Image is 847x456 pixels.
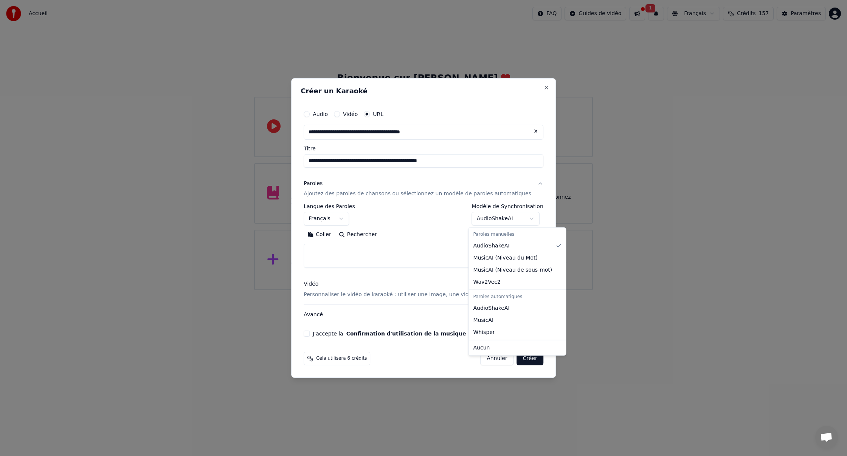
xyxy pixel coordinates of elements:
button: Avancé [304,305,543,325]
button: Confirmation d'utilisation de la musique [346,331,466,336]
button: Créer [517,352,543,365]
div: Paroles automatiques [470,291,565,302]
span: MusicAI ( Niveau de sous-mot ) [473,266,552,274]
label: URL [373,111,383,117]
button: Coller [304,229,335,241]
label: J'accepte la [313,331,466,336]
span: AudioShakeAI [473,242,510,249]
button: Rechercher [335,229,381,241]
label: Modèle de Synchronisation [472,204,543,209]
label: Vidéo [343,111,358,117]
label: Audio [313,111,328,117]
p: Ajoutez des paroles de chansons ou sélectionnez un modèle de paroles automatiques [304,190,531,198]
button: Annuler [480,352,513,365]
h2: Créer un Karaoké [301,88,546,94]
span: MusicAI [473,316,494,324]
div: Paroles manuelles [470,229,565,240]
div: Paroles [304,180,323,187]
span: Aucun [473,344,490,351]
div: Vidéo [304,281,517,299]
span: AudioShakeAI [473,304,510,312]
span: Wav2Vec2 [473,278,501,286]
span: Whisper [473,328,495,336]
label: Titre [304,146,543,151]
span: Cela utilisera 6 crédits [316,356,367,362]
label: Langue des Paroles [304,204,355,209]
p: Personnaliser le vidéo de karaoké : utiliser une image, une vidéo ou une couleur [304,291,517,298]
span: MusicAI ( Niveau du Mot ) [473,254,538,261]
